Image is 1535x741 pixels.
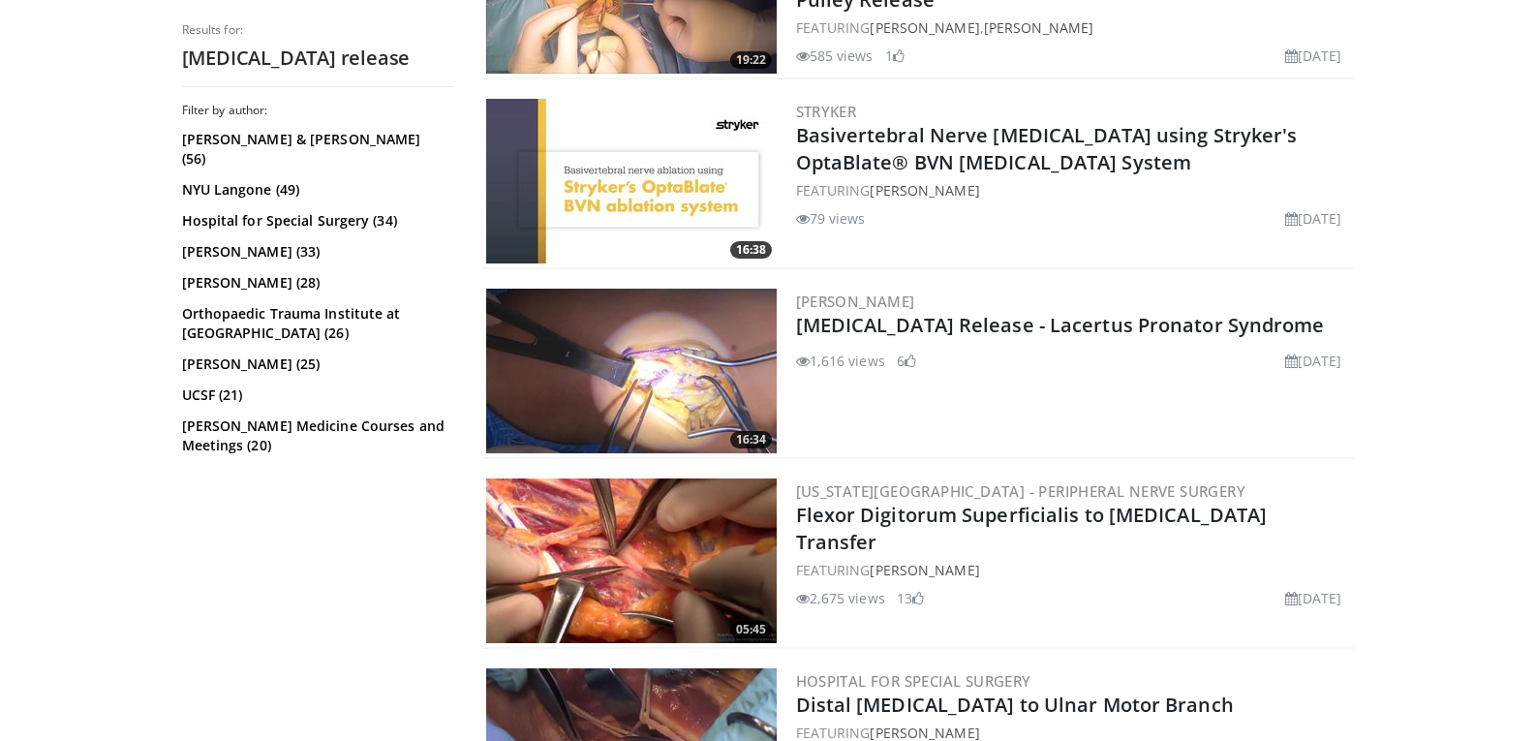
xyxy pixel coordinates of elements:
img: 244507_0003_1.png.300x170_q85_crop-smart_upscale.jpg [486,479,777,643]
div: FEATURING , [796,17,1350,38]
a: 16:38 [486,99,777,263]
a: NYU Langone (49) [182,180,448,200]
li: 13 [897,588,924,608]
img: dbd3dfc0-614a-431e-b844-f46cb6a27be3.300x170_q85_crop-smart_upscale.jpg [486,289,777,453]
h2: [MEDICAL_DATA] release [182,46,453,71]
img: efc84703-49da-46b6-9c7b-376f5723817c.300x170_q85_crop-smart_upscale.jpg [486,99,777,263]
a: Basivertebral Nerve [MEDICAL_DATA] using Stryker's OptaBlate® BVN [MEDICAL_DATA] System [796,122,1298,175]
li: 6 [897,351,916,371]
div: FEATURING [796,180,1350,201]
li: 585 views [796,46,874,66]
a: Distal [MEDICAL_DATA] to Ulnar Motor Branch [796,692,1234,718]
a: [MEDICAL_DATA] Release - Lacertus Pronator Syndrome [796,312,1325,338]
li: [DATE] [1285,46,1342,66]
li: [DATE] [1285,351,1342,371]
a: [PERSON_NAME] [796,292,915,311]
a: [PERSON_NAME] (28) [182,273,448,293]
a: [PERSON_NAME] & [PERSON_NAME] (56) [182,130,448,169]
a: [US_STATE][GEOGRAPHIC_DATA] - Peripheral Nerve Surgery [796,481,1246,501]
li: 1 [885,46,905,66]
a: [PERSON_NAME] (33) [182,242,448,262]
span: 05:45 [730,621,772,638]
a: Stryker [796,102,857,121]
a: [PERSON_NAME] [870,18,979,37]
a: Hospital for Special Surgery [796,671,1031,691]
a: Flexor Digitorum Superficialis to [MEDICAL_DATA] Transfer [796,502,1268,555]
p: Results for: [182,22,453,38]
div: FEATURING [796,560,1350,580]
a: UCSF (21) [182,386,448,405]
a: [PERSON_NAME] [984,18,1093,37]
a: [PERSON_NAME] (25) [182,355,448,374]
li: 1,616 views [796,351,885,371]
span: 16:34 [730,431,772,448]
span: 16:38 [730,241,772,259]
span: 19:22 [730,51,772,69]
a: 05:45 [486,479,777,643]
li: [DATE] [1285,208,1342,229]
a: [PERSON_NAME] [870,561,979,579]
a: Hospital for Special Surgery (34) [182,211,448,231]
h3: Filter by author: [182,103,453,118]
li: 79 views [796,208,866,229]
a: 16:34 [486,289,777,453]
a: [PERSON_NAME] Medicine Courses and Meetings (20) [182,417,448,455]
li: 2,675 views [796,588,885,608]
a: Orthopaedic Trauma Institute at [GEOGRAPHIC_DATA] (26) [182,304,448,343]
a: [PERSON_NAME] [870,181,979,200]
li: [DATE] [1285,588,1342,608]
